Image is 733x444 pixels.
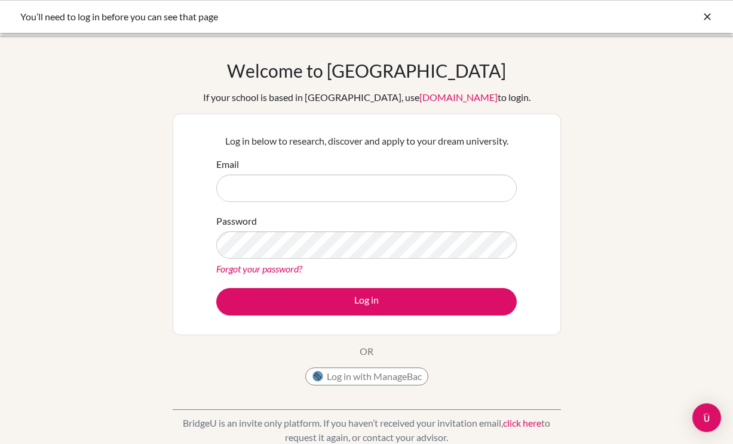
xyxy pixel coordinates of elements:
p: Log in below to research, discover and apply to your dream university. [216,134,517,148]
h1: Welcome to [GEOGRAPHIC_DATA] [227,60,506,81]
div: Open Intercom Messenger [692,403,721,432]
a: click here [503,417,541,428]
p: OR [360,344,373,359]
div: If your school is based in [GEOGRAPHIC_DATA], use to login. [203,90,530,105]
label: Password [216,214,257,228]
a: Forgot your password? [216,263,302,274]
button: Log in [216,288,517,316]
div: You’ll need to log in before you can see that page [20,10,534,24]
a: [DOMAIN_NAME] [419,91,498,103]
label: Email [216,157,239,172]
button: Log in with ManageBac [305,368,428,385]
